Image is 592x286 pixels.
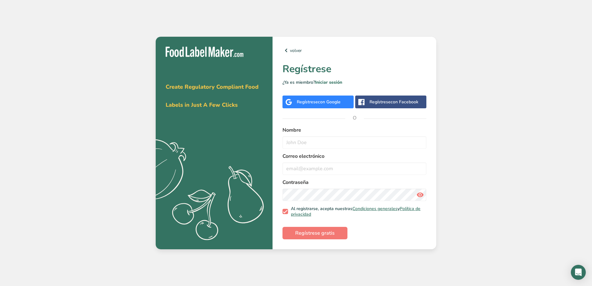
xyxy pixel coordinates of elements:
[391,99,418,105] span: con Facebook
[571,265,586,280] div: Open Intercom Messenger
[166,47,243,57] img: Food Label Maker
[282,136,426,149] input: John Doe
[166,83,259,109] span: Create Regulatory Compliant Food Labels in Just A Few Clicks
[315,79,342,85] a: Iniciar sesión
[297,99,341,105] div: Regístrese
[352,206,397,212] a: Condiciones generales
[282,152,426,160] label: Correo electrónico
[282,162,426,175] input: email@example.com
[282,126,426,134] label: Nombre
[282,79,426,86] p: ¿Ya es miembro?
[369,99,418,105] div: Regístrese
[295,229,335,237] span: Regístrese gratis
[282,62,426,77] h1: Regístrese
[288,206,424,217] span: Al registrarse, acepta nuestras y
[282,227,347,239] button: Regístrese gratis
[282,179,426,186] label: Contraseña
[291,206,420,217] a: Política de privacidad
[318,99,341,105] span: con Google
[345,109,364,127] span: O
[282,47,426,54] a: volver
